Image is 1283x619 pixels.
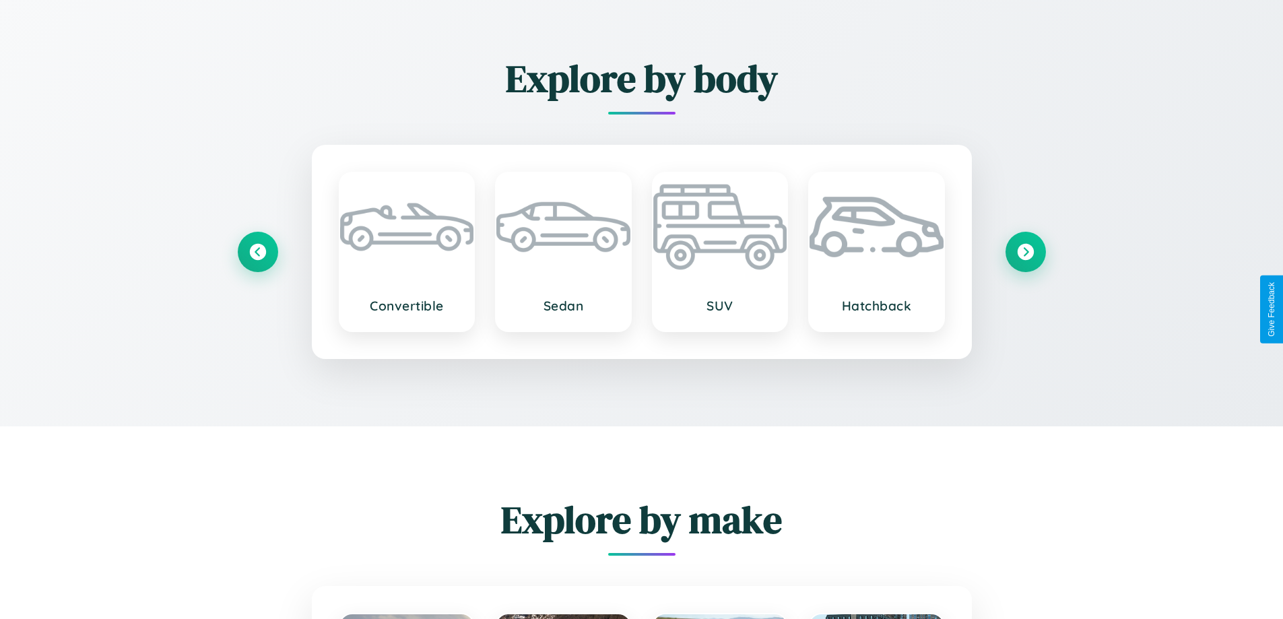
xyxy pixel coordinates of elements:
h3: Sedan [510,298,617,314]
h3: SUV [667,298,774,314]
div: Give Feedback [1267,282,1276,337]
h3: Hatchback [823,298,930,314]
h2: Explore by body [238,53,1046,104]
h2: Explore by make [238,494,1046,546]
h3: Convertible [354,298,461,314]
